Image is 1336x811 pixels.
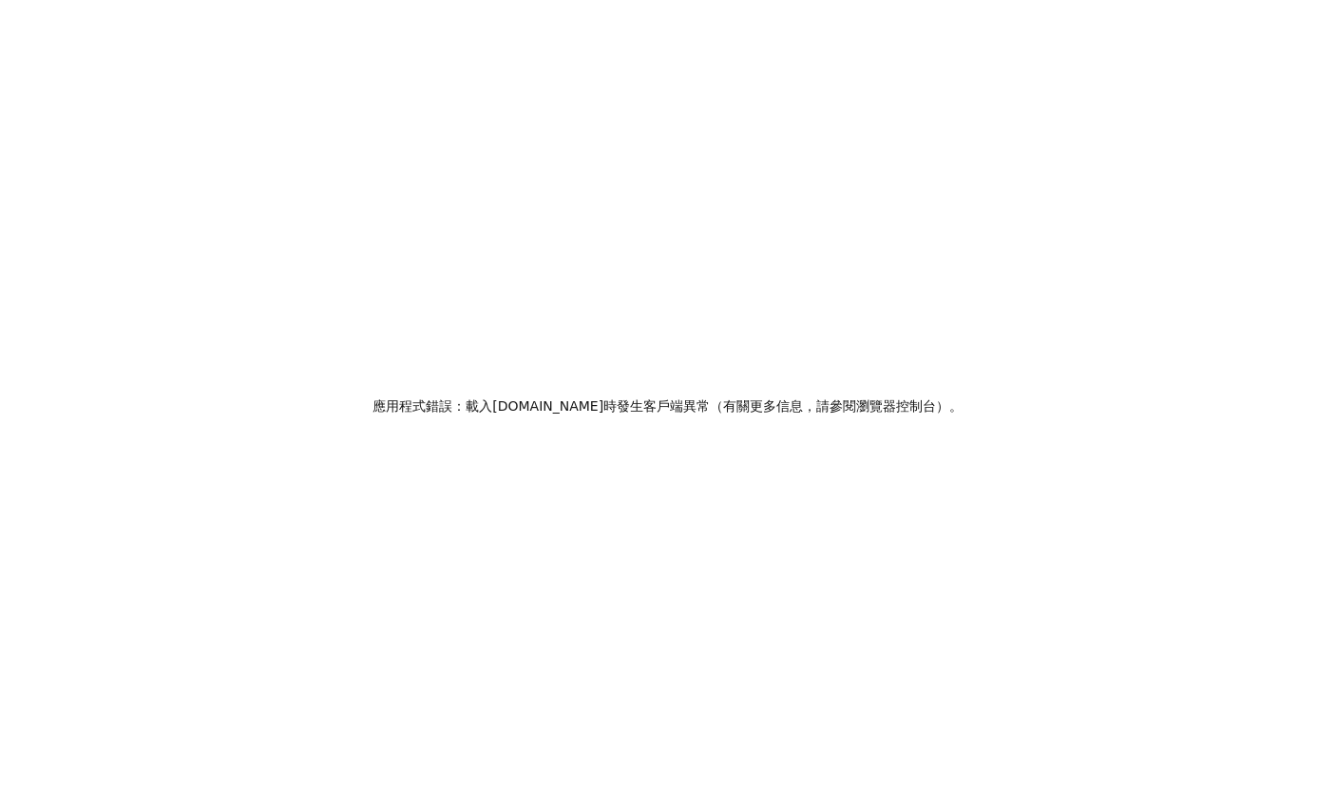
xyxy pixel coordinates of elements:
font: 應用程式錯誤：載入 [373,398,493,414]
font: （ [710,398,723,414]
font: 瀏覽器控制台）。 [856,398,963,414]
font: 客戶端異常 [643,398,710,414]
font: [DOMAIN_NAME] [493,398,604,414]
font: 有關更多信息，請參閱 [723,398,856,414]
font: 時發生 [603,398,643,414]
